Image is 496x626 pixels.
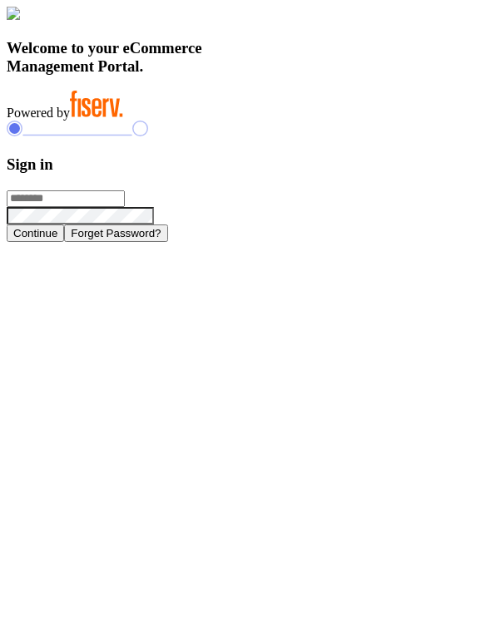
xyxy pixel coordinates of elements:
button: Continue [7,224,64,242]
img: card_Illustration.svg [7,7,20,20]
button: Forget Password? [64,224,167,242]
span: Powered by [7,106,70,120]
h3: Welcome to your eCommerce Management Portal. [7,39,489,76]
h3: Sign in [7,155,489,174]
